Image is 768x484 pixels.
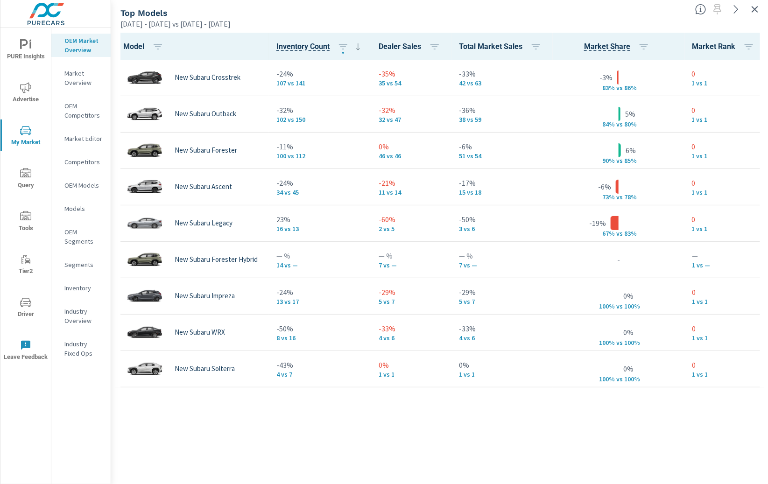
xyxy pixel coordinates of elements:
div: nav menu [0,28,51,372]
p: -21% [379,177,444,189]
span: Market Share [584,41,653,52]
p: New Subaru Ascent [175,182,232,191]
p: New Subaru Forester [175,146,237,154]
p: New Subaru Legacy [175,219,233,227]
p: -17% [459,177,545,189]
p: 1 vs 1 [692,298,758,305]
p: -6% [598,181,611,192]
span: My Market [3,125,48,148]
img: glamour [126,63,163,91]
p: 90% v [595,157,620,165]
p: 1 vs 1 [692,189,758,196]
p: OEM Market Overview [64,36,103,55]
p: Competitors [64,157,103,167]
p: Inventory [64,283,103,293]
p: Industry Overview [64,307,103,325]
p: 4 vs 6 [379,334,444,342]
p: -50% [276,323,364,334]
p: Models [64,204,103,213]
p: 1 vs — [692,261,758,269]
p: 0% [379,359,444,371]
p: Market Overview [64,69,103,87]
div: Models [51,202,111,216]
p: New Subaru Crosstrek [175,73,240,82]
p: 1 vs 1 [692,334,758,342]
p: 23% [276,214,364,225]
img: glamour [126,282,163,310]
p: OEM Models [64,181,103,190]
p: 0% [623,363,634,374]
p: -6% [459,141,545,152]
span: Inventory Count [276,41,364,52]
p: -24% [276,177,364,189]
div: Inventory [51,281,111,295]
p: s 100% [620,302,642,311]
p: — % [379,250,444,261]
p: 3 vs 6 [459,225,545,232]
p: 4 vs 6 [459,334,545,342]
p: 107 vs 141 [276,79,364,87]
p: 100% v [595,375,620,384]
p: 73% v [595,193,620,202]
div: Competitors [51,155,111,169]
p: 42 vs 63 [459,79,545,87]
span: Inventory Count [276,41,330,52]
img: glamour [126,136,163,164]
p: 0 [692,68,758,79]
p: — % [459,250,545,261]
p: 102 vs 150 [276,116,364,123]
p: -33% [459,323,545,334]
img: glamour [126,173,163,201]
a: See more details in report [729,2,744,17]
p: Industry Fixed Ops [64,339,103,358]
span: Tools [3,211,48,234]
p: 11 vs 14 [379,189,444,196]
img: glamour [126,246,163,274]
p: Market Editor [64,134,103,143]
p: 5 vs 7 [459,298,545,305]
p: 0 [692,214,758,225]
span: Tier2 [3,254,48,277]
span: Advertise [3,82,48,105]
div: OEM Models [51,178,111,192]
p: 0 [692,141,758,152]
p: s 85% [620,157,642,165]
p: -43% [276,359,364,371]
p: 1 vs 1 [692,225,758,232]
p: 35 vs 54 [379,79,444,87]
p: 14 vs — [276,261,364,269]
div: OEM Segments [51,225,111,248]
p: 0 [692,177,758,189]
p: -32% [276,105,364,116]
p: s 78% [620,193,642,202]
p: 51 vs 54 [459,152,545,160]
p: 8 vs 16 [276,334,364,342]
p: -33% [379,323,444,334]
p: 100% v [595,302,620,311]
span: Total Market Sales [459,41,545,52]
span: Model Sales / Total Market Sales. [Market = within dealer PMA (or 60 miles if no PMA is defined) ... [584,41,630,52]
p: 13 vs 17 [276,298,364,305]
p: New Subaru Impreza [175,292,235,300]
p: 0% [459,359,545,371]
p: 100% v [595,339,620,347]
p: s 100% [620,339,642,347]
img: glamour [126,100,163,128]
h5: Top Models [120,8,168,18]
p: s 83% [620,230,642,238]
p: 83% v [595,84,620,92]
div: Market Editor [51,132,111,146]
p: 46 vs 46 [379,152,444,160]
p: 1 vs 1 [692,371,758,378]
p: 2 vs 5 [379,225,444,232]
p: -33% [459,68,545,79]
p: 0 [692,105,758,116]
p: 1 vs 1 [459,371,545,378]
p: New Subaru Solterra [175,365,235,373]
p: New Subaru Forester Hybrid [175,255,258,264]
div: Market Overview [51,66,111,90]
span: Driver [3,297,48,320]
p: -29% [459,287,545,298]
p: 7 vs — [379,261,444,269]
p: -50% [459,214,545,225]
